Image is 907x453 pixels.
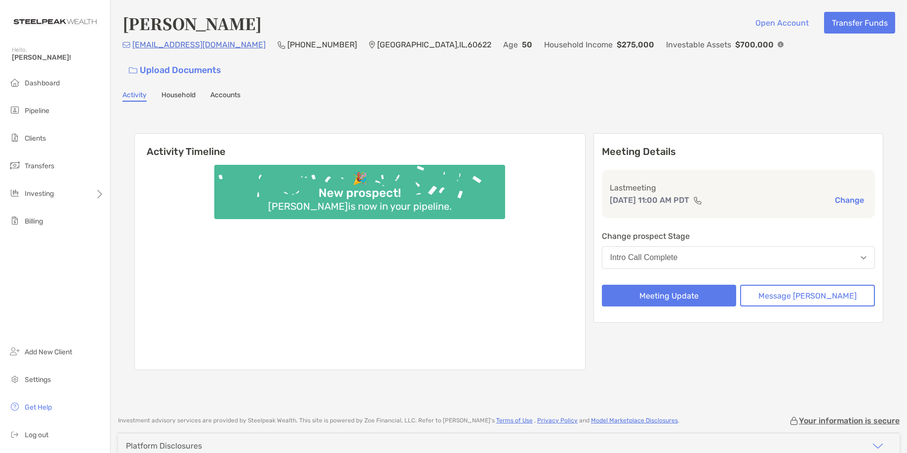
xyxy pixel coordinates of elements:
img: get-help icon [9,401,21,413]
button: Intro Call Complete [602,246,875,269]
p: Age [503,38,518,51]
p: Last meeting [610,182,868,194]
img: Zoe Logo [12,4,98,39]
button: Transfer Funds [824,12,895,34]
div: [PERSON_NAME] is now in your pipeline. [264,200,456,212]
img: investing icon [9,187,21,199]
img: Email Icon [122,42,130,48]
a: Terms of Use [496,417,533,424]
button: Change [832,195,867,205]
span: [PERSON_NAME]! [12,53,104,62]
div: 🎉 [349,172,371,186]
img: logout icon [9,428,21,440]
span: Pipeline [25,107,49,115]
h6: Activity Timeline [135,134,585,157]
span: Log out [25,431,48,439]
img: pipeline icon [9,104,21,116]
p: Investment advisory services are provided by Steelpeak Wealth . This site is powered by Zoe Finan... [118,417,679,424]
p: Meeting Details [602,146,875,158]
a: Model Marketplace Disclosures [591,417,678,424]
span: Transfers [25,162,54,170]
img: Open dropdown arrow [861,256,867,260]
div: Platform Disclosures [126,441,202,451]
img: billing icon [9,215,21,226]
span: Investing [25,189,54,198]
div: New prospect! [315,186,405,200]
a: Activity [122,91,147,102]
img: communication type [693,196,702,204]
div: Intro Call Complete [610,253,678,262]
h4: [PERSON_NAME] [122,12,262,35]
p: 50 [522,38,532,51]
span: Settings [25,376,51,384]
img: dashboard icon [9,76,21,88]
img: transfers icon [9,159,21,171]
p: [PHONE_NUMBER] [287,38,357,51]
img: clients icon [9,132,21,144]
p: Investable Assets [666,38,731,51]
img: settings icon [9,373,21,385]
img: icon arrow [872,440,884,452]
button: Message [PERSON_NAME] [740,285,875,306]
a: Household [161,91,196,102]
a: Accounts [210,91,240,102]
img: Info Icon [778,41,784,47]
span: Dashboard [25,79,60,87]
p: Change prospect Stage [602,230,875,242]
span: Billing [25,217,43,226]
img: Confetti [214,165,505,211]
a: Privacy Policy [537,417,578,424]
p: $275,000 [617,38,654,51]
p: Your information is secure [799,416,900,425]
p: [GEOGRAPHIC_DATA] , IL , 60622 [377,38,491,51]
img: button icon [129,67,137,74]
img: add_new_client icon [9,345,21,357]
span: Add New Client [25,348,72,356]
button: Meeting Update [602,285,737,306]
p: [DATE] 11:00 AM PDT [610,194,689,206]
span: Clients [25,134,46,143]
p: [EMAIL_ADDRESS][DOMAIN_NAME] [132,38,266,51]
p: Household Income [544,38,613,51]
img: Phone Icon [277,41,285,49]
p: $700,000 [735,38,774,51]
button: Open Account [748,12,816,34]
img: Location Icon [369,41,375,49]
a: Upload Documents [122,60,228,81]
span: Get Help [25,403,52,412]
